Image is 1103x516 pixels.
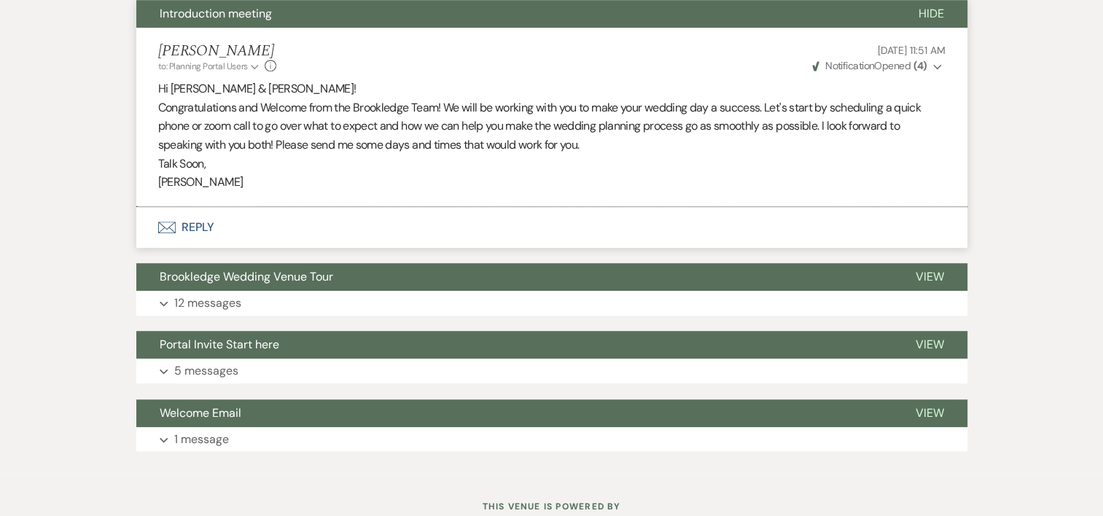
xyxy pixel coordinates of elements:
h5: [PERSON_NAME] [158,42,277,60]
button: Welcome Email [136,399,892,427]
span: Welcome Email [160,405,241,421]
button: View [892,331,967,359]
button: Portal Invite Start here [136,331,892,359]
span: Congratulations and Welcome from the Brookledge Team! We will be working with you to make your we... [158,100,921,152]
button: View [892,399,967,427]
span: to: Planning Portal Users [158,60,248,72]
span: Opened [812,59,927,72]
span: Notification [825,59,874,72]
button: 1 message [136,427,967,452]
span: Brookledge Wedding Venue Tour [160,269,333,284]
button: Reply [136,207,967,248]
button: View [892,263,967,291]
p: [PERSON_NAME] [158,173,946,192]
strong: ( 4 ) [913,59,927,72]
p: 5 messages [174,361,238,380]
span: [DATE] 11:51 AM [878,44,946,57]
p: 1 message [174,430,229,449]
p: 12 messages [174,294,241,313]
span: Hide [919,6,944,21]
span: Talk Soon, [158,156,206,171]
button: to: Planning Portal Users [158,60,262,73]
span: Portal Invite Start here [160,337,279,352]
span: View [916,405,944,421]
button: 5 messages [136,359,967,383]
span: View [916,337,944,352]
span: Hi [PERSON_NAME] & [PERSON_NAME]! [158,81,356,96]
span: View [916,269,944,284]
button: 12 messages [136,291,967,316]
button: Brookledge Wedding Venue Tour [136,263,892,291]
span: Introduction meeting [160,6,272,21]
button: NotificationOpened (4) [810,58,946,74]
